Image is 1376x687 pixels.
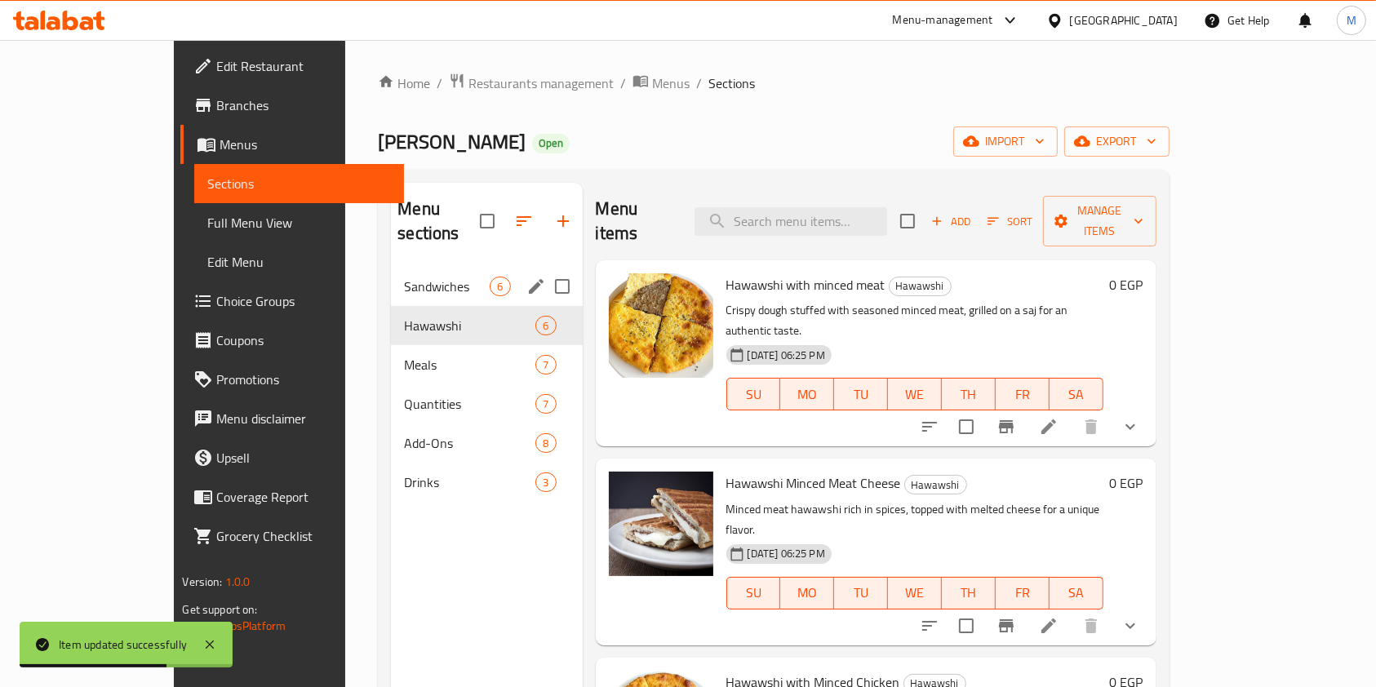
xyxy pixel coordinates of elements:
span: Grocery Checklist [216,526,391,546]
span: M [1347,11,1356,29]
span: Upsell [216,448,391,468]
li: / [696,73,702,93]
button: FR [996,378,1050,410]
button: SU [726,378,781,410]
a: Coverage Report [180,477,404,516]
a: Edit menu item [1039,417,1059,437]
div: Hawawshi6 [391,306,582,345]
div: Quantities [404,394,535,414]
span: 1.0.0 [225,571,251,592]
button: WE [888,577,942,609]
button: delete [1072,606,1111,645]
span: [PERSON_NAME] [378,123,526,160]
span: Sections [207,174,391,193]
button: TU [834,378,888,410]
span: Coverage Report [216,487,391,507]
span: Drinks [404,472,535,492]
div: Add-Ons8 [391,423,582,463]
span: 7 [536,357,555,373]
span: Sections [708,73,755,93]
div: Hawawshi [889,277,952,296]
span: [DATE] 06:25 PM [741,348,832,363]
span: Select section [890,204,925,238]
div: Meals7 [391,345,582,384]
div: items [535,472,556,492]
p: Minced meat hawawshi rich in spices, topped with melted cheese for a unique flavor. [726,499,1103,540]
span: SA [1056,383,1097,406]
span: TU [841,383,881,406]
span: Meals [404,355,535,375]
span: Hawawshi with minced meat [726,273,886,297]
span: 6 [536,318,555,334]
div: Open [532,134,570,153]
a: Upsell [180,438,404,477]
span: Hawawshi [404,316,535,335]
span: WE [894,581,935,605]
span: Add [929,212,973,231]
button: WE [888,378,942,410]
button: SA [1050,577,1103,609]
img: Hawawshi with minced meat [609,273,713,378]
span: MO [787,581,828,605]
button: SU [726,577,781,609]
button: MO [780,378,834,410]
span: Hawawshi Minced Meat Cheese [726,471,901,495]
svg: Show Choices [1121,417,1140,437]
nav: breadcrumb [378,73,1169,94]
span: Version: [182,571,222,592]
div: Item updated successfully [59,636,187,654]
a: Menus [180,125,404,164]
a: Menu disclaimer [180,399,404,438]
span: export [1077,131,1156,152]
svg: Show Choices [1121,616,1140,636]
a: Grocery Checklist [180,516,404,556]
span: Coupons [216,330,391,350]
span: Add item [925,209,977,234]
div: items [535,433,556,453]
span: TU [841,581,881,605]
a: Edit menu item [1039,616,1059,636]
button: delete [1072,407,1111,446]
a: Menus [633,73,690,94]
span: Restaurants management [468,73,614,93]
button: edit [524,274,548,299]
button: Manage items [1043,196,1156,246]
span: SA [1056,581,1097,605]
h2: Menu items [596,197,675,246]
div: [GEOGRAPHIC_DATA] [1070,11,1178,29]
a: Home [378,73,430,93]
span: 8 [536,436,555,451]
a: Choice Groups [180,281,404,321]
button: TH [942,378,996,410]
div: items [535,316,556,335]
div: Hawawshi [904,475,967,494]
a: Branches [180,86,404,125]
button: Add [925,209,977,234]
a: Edit Menu [194,242,404,281]
button: MO [780,577,834,609]
span: Edit Menu [207,252,391,272]
div: Sandwiches [404,277,490,296]
div: Menu-management [893,11,993,30]
span: FR [1002,581,1043,605]
nav: Menu sections [391,260,582,508]
span: SU [734,383,775,406]
button: Branch-specific-item [987,407,1026,446]
span: WE [894,383,935,406]
span: Select to update [949,410,983,444]
a: Coupons [180,321,404,360]
h6: 0 EGP [1110,273,1143,296]
button: Add section [544,202,583,241]
span: 3 [536,475,555,490]
span: Add-Ons [404,433,535,453]
span: Menu disclaimer [216,409,391,428]
button: SA [1050,378,1103,410]
div: Quantities7 [391,384,582,423]
li: / [437,73,442,93]
span: Sort sections [504,202,544,241]
span: Select all sections [470,204,504,238]
span: MO [787,383,828,406]
span: import [966,131,1045,152]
